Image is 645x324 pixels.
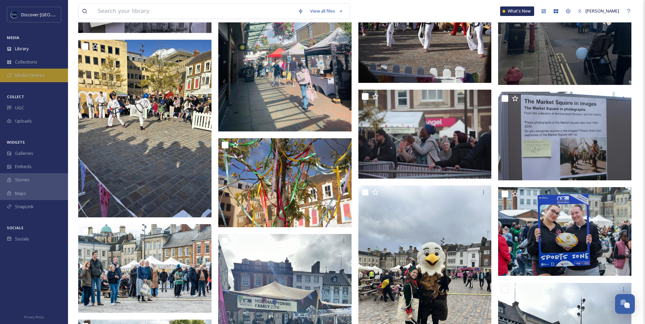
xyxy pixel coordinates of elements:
a: What's New [500,6,534,16]
img: Northampton Market Square Opening Oct 2024 (4).jpeg [78,40,211,217]
span: Collections [15,59,37,65]
img: Untitled%20design%20%282%29.png [11,11,18,18]
span: UGC [15,105,24,111]
img: Northampton Market Square Opening Oct 2024 (22).jpg [498,92,631,181]
span: MEDIA [7,35,19,40]
span: Privacy Policy [24,315,44,319]
span: WIDGETS [7,140,25,145]
img: Northampton Market Square Opening Oct 2024 (20).jpg [218,138,352,227]
span: COLLECT [7,94,24,99]
img: Northampton Market Square Opening Oct 2024 (16).jpg [78,224,211,313]
span: Socials [15,236,29,242]
span: Maps [15,190,26,197]
span: SOCIALS [7,225,23,230]
span: [PERSON_NAME] [585,8,619,14]
a: Privacy Policy [24,312,44,321]
a: [PERSON_NAME] [574,4,623,18]
button: Open Chat [615,294,635,314]
span: Library [15,46,29,52]
span: Uploads [15,118,32,124]
span: Galleries [15,150,33,157]
img: Northampton Market Square Opening Oct 2024 (19).jpg [358,90,492,179]
img: Northampton Market Square Opening Oct 2024 (17).jpg [498,187,631,276]
span: Discover [GEOGRAPHIC_DATA] [21,11,83,18]
input: Search your library [94,4,294,19]
span: Stories [15,177,30,183]
span: SnapLink [15,203,34,210]
a: View all files [307,4,346,18]
span: Embeds [15,163,32,170]
span: Media Centres [15,72,45,78]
